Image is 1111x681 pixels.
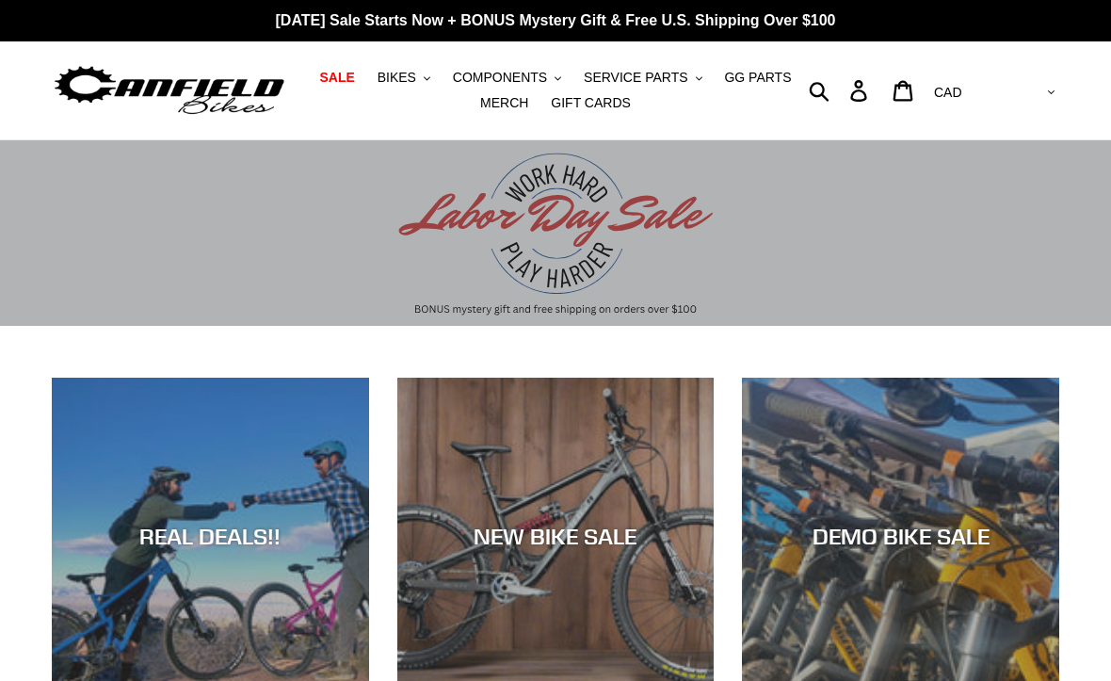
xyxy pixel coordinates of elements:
[52,523,369,550] div: REAL DEALS!!
[574,65,711,90] button: SERVICE PARTS
[480,95,528,111] span: MERCH
[443,65,571,90] button: COMPONENTS
[715,65,800,90] a: GG PARTS
[310,65,363,90] a: SALE
[378,70,416,86] span: BIKES
[471,90,538,116] a: MERCH
[52,61,287,121] img: Canfield Bikes
[453,70,547,86] span: COMPONENTS
[742,523,1059,550] div: DEMO BIKE SALE
[724,70,791,86] span: GG PARTS
[551,95,631,111] span: GIFT CARDS
[368,65,440,90] button: BIKES
[541,90,640,116] a: GIFT CARDS
[397,523,715,550] div: NEW BIKE SALE
[319,70,354,86] span: SALE
[584,70,687,86] span: SERVICE PARTS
